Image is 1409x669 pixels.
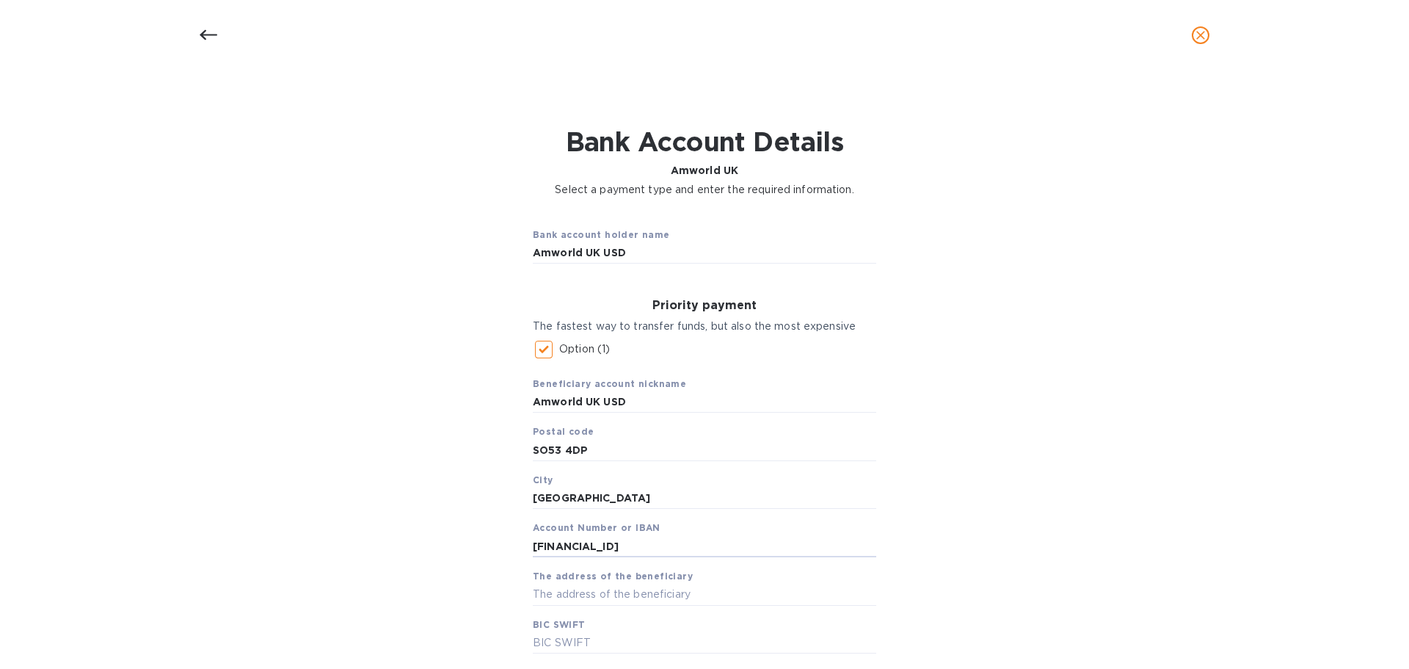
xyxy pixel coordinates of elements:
b: Postal code [533,426,594,437]
p: Select a payment type and enter the required information. [555,182,854,198]
h3: Priority payment [533,299,876,313]
b: Amworld UK [671,164,738,176]
input: The address of the beneficiary [533,584,876,606]
b: Account Number or IBAN [533,522,660,533]
b: City [533,474,553,485]
input: City [533,488,876,510]
p: The fastest way to transfer funds, but also the most expensive [533,319,876,334]
b: Bank account holder name [533,229,670,240]
input: Account Number or IBAN [533,535,876,557]
b: The address of the beneficiary [533,571,693,582]
h1: Bank Account Details [555,126,854,157]
button: close [1183,18,1218,53]
b: Beneficiary account nickname [533,378,686,389]
input: BIC SWIFT [533,632,876,654]
input: Postal code [533,439,876,461]
b: BIC SWIFT [533,619,586,630]
p: Option (1) [559,341,610,357]
input: Beneficiary account nickname [533,391,876,413]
